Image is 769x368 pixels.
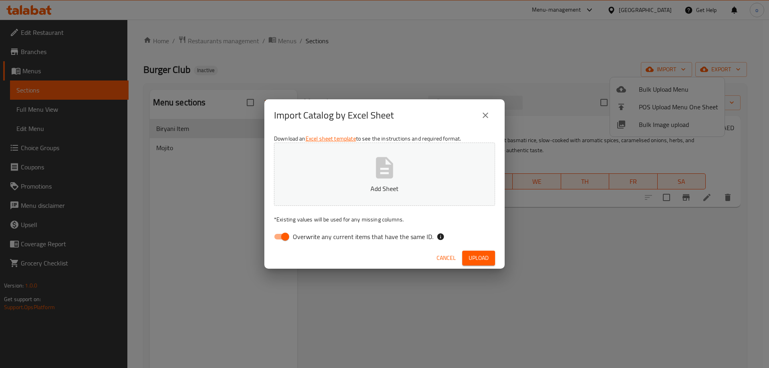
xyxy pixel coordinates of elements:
[274,215,495,223] p: Existing values will be used for any missing columns.
[469,253,489,263] span: Upload
[274,143,495,206] button: Add Sheet
[476,106,495,125] button: close
[286,184,483,193] p: Add Sheet
[433,251,459,265] button: Cancel
[274,109,394,122] h2: Import Catalog by Excel Sheet
[437,233,445,241] svg: If the overwrite option isn't selected, then the items that match an existing ID will be ignored ...
[293,232,433,241] span: Overwrite any current items that have the same ID.
[306,133,356,144] a: Excel sheet template
[264,131,505,247] div: Download an to see the instructions and required format.
[462,251,495,265] button: Upload
[437,253,456,263] span: Cancel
